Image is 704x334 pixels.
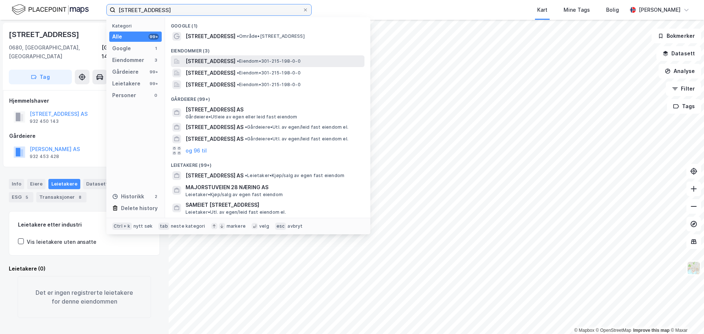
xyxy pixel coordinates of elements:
[30,154,59,159] div: 932 453 428
[165,17,370,30] div: Google (1)
[48,179,80,189] div: Leietakere
[9,29,81,40] div: [STREET_ADDRESS]
[245,124,348,130] span: Gårdeiere • Utl. av egen/leid fast eiendom el.
[9,96,159,105] div: Hjemmelshaver
[165,91,370,104] div: Gårdeiere (99+)
[639,5,681,14] div: [PERSON_NAME]
[186,201,362,209] span: SAMEIET [STREET_ADDRESS]
[9,264,160,273] div: Leietakere (0)
[667,99,701,114] button: Tags
[186,192,283,198] span: Leietaker • Kjøp/salg av egen fast eiendom
[237,82,301,88] span: Eiendom • 301-215-198-0-0
[112,23,162,29] div: Kategori
[27,238,96,246] div: Vis leietakere uten ansatte
[186,209,286,215] span: Leietaker • Utl. av egen/leid fast eiendom el.
[237,70,301,76] span: Eiendom • 301-215-198-0-0
[18,220,151,229] div: Leietakere etter industri
[186,57,235,66] span: [STREET_ADDRESS]
[23,194,30,201] div: 5
[186,80,235,89] span: [STREET_ADDRESS]
[9,192,33,202] div: ESG
[287,223,302,229] div: avbryt
[27,179,45,189] div: Eiere
[115,4,302,15] input: Søk på adresse, matrikkel, gårdeiere, leietakere eller personer
[245,124,247,130] span: •
[112,223,132,230] div: Ctrl + k
[186,146,207,155] button: og 96 til
[652,29,701,43] button: Bokmerker
[12,3,89,16] img: logo.f888ab2527a4732fd821a326f86c7f29.svg
[186,123,243,132] span: [STREET_ADDRESS] AS
[237,33,305,39] span: Område • [STREET_ADDRESS]
[112,79,140,88] div: Leietakere
[102,43,160,61] div: [GEOGRAPHIC_DATA], 149/486
[148,69,159,75] div: 99+
[9,70,72,84] button: Tag
[165,157,370,170] div: Leietakere (99+)
[564,5,590,14] div: Mine Tags
[153,45,159,51] div: 1
[186,171,243,180] span: [STREET_ADDRESS] AS
[76,194,84,201] div: 8
[18,276,151,318] div: Det er ingen registrerte leietakere for denne eiendommen
[112,192,144,201] div: Historikk
[245,136,247,142] span: •
[112,44,131,53] div: Google
[9,43,102,61] div: 0680, [GEOGRAPHIC_DATA], [GEOGRAPHIC_DATA]
[112,56,144,65] div: Eiendommer
[666,81,701,96] button: Filter
[36,192,87,202] div: Transaksjoner
[121,204,158,213] div: Delete history
[186,135,243,143] span: [STREET_ADDRESS] AS
[165,42,370,55] div: Eiendommer (3)
[237,70,239,76] span: •
[237,58,239,64] span: •
[245,136,348,142] span: Gårdeiere • Utl. av egen/leid fast eiendom el.
[186,32,235,41] span: [STREET_ADDRESS]
[237,33,239,39] span: •
[153,92,159,98] div: 0
[9,179,24,189] div: Info
[186,105,362,114] span: [STREET_ADDRESS] AS
[112,91,136,100] div: Personer
[237,82,239,87] span: •
[112,32,122,41] div: Alle
[30,118,59,124] div: 932 450 143
[186,114,297,120] span: Gårdeiere • Utleie av egen eller leid fast eiendom
[153,194,159,199] div: 2
[237,58,301,64] span: Eiendom • 301-215-198-0-0
[9,132,159,140] div: Gårdeiere
[245,173,344,179] span: Leietaker • Kjøp/salg av egen fast eiendom
[596,328,631,333] a: OpenStreetMap
[245,173,247,178] span: •
[186,69,235,77] span: [STREET_ADDRESS]
[171,223,205,229] div: neste kategori
[259,223,269,229] div: velg
[275,223,286,230] div: esc
[633,328,670,333] a: Improve this map
[148,34,159,40] div: 99+
[659,64,701,78] button: Analyse
[158,223,169,230] div: tab
[83,179,120,189] div: Datasett
[148,81,159,87] div: 99+
[133,223,153,229] div: nytt søk
[227,223,246,229] div: markere
[574,328,594,333] a: Mapbox
[153,57,159,63] div: 3
[667,299,704,334] iframe: Chat Widget
[656,46,701,61] button: Datasett
[537,5,547,14] div: Kart
[687,261,701,275] img: Z
[112,67,139,76] div: Gårdeiere
[186,183,362,192] span: MAJORSTUVEIEN 28 NÆRING AS
[667,299,704,334] div: Kontrollprogram for chat
[606,5,619,14] div: Bolig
